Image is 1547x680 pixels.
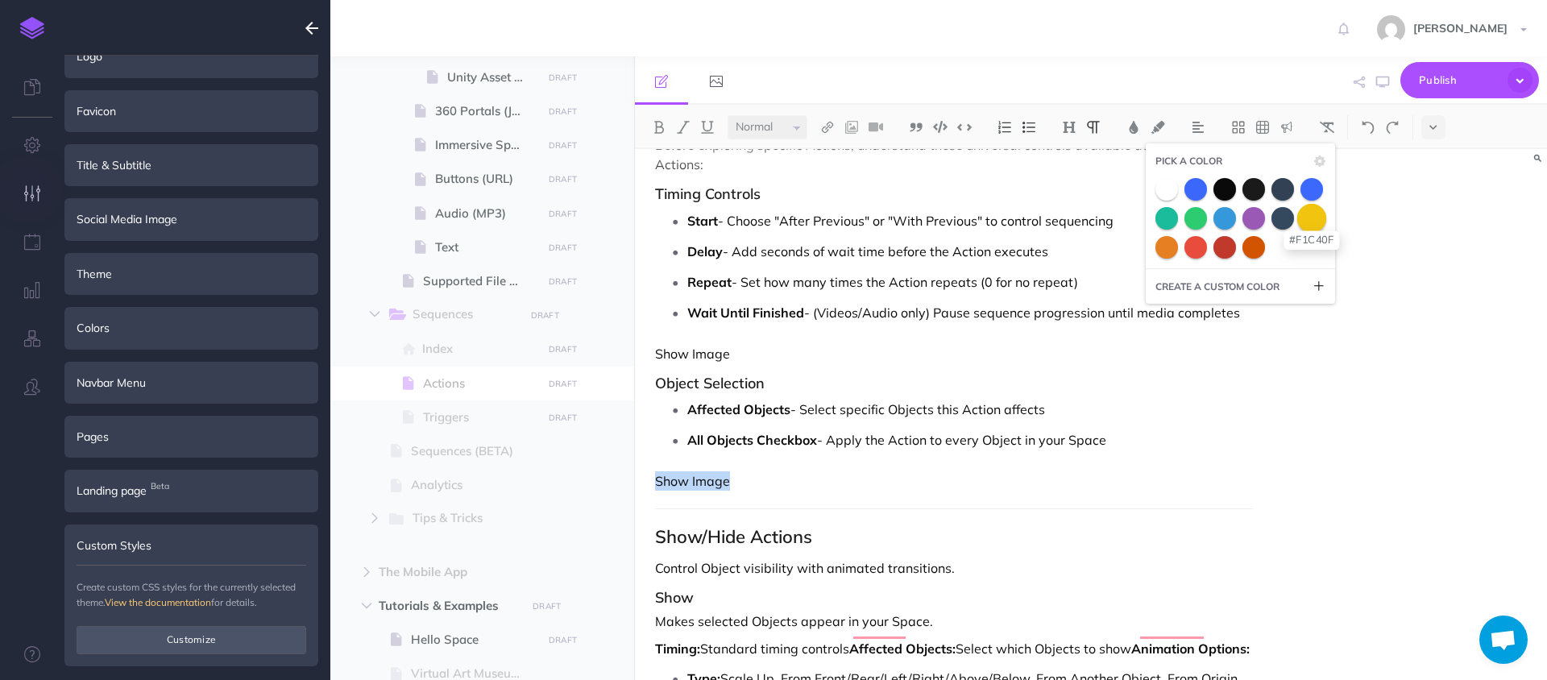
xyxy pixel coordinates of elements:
img: Clear styles button [1320,121,1334,134]
button: DRAFT [542,68,583,87]
div: Colors [64,307,318,349]
div: Title & Subtitle [64,144,318,186]
img: Undo [1361,121,1375,134]
span: The Mobile App [379,562,517,582]
div: Theme [64,253,318,295]
strong: Start [687,213,718,229]
a: View the documentation [105,596,211,608]
p: Show Image [655,471,1254,491]
small: DRAFT [549,379,577,389]
span: Immersive Spheres [435,135,537,155]
span: Text [435,238,537,257]
span: Sequences [413,305,513,325]
img: Inline code button [957,121,972,133]
img: Underline button [700,121,715,134]
p: Standard timing controls Select which Objects to show [655,639,1254,658]
button: DRAFT [542,102,583,121]
span: [PERSON_NAME] [1405,21,1516,35]
small: DRAFT [549,413,577,423]
strong: All Objects Checkbox [687,432,817,448]
button: DRAFT [542,375,583,393]
strong: Delay [687,243,723,259]
div: Pages [64,416,318,458]
img: Create table button [1255,121,1270,134]
small: DRAFT [549,209,577,219]
small: DRAFT [549,140,577,151]
img: Paragraph button [1086,121,1101,134]
span: Publish [1419,68,1499,93]
div: Logo [64,35,318,77]
strong: Animation Options: [1131,641,1250,657]
button: DRAFT [542,238,583,257]
div: Navbar Menu [64,362,318,404]
button: Publish [1400,62,1539,98]
img: Code block button [933,121,948,133]
small: CREATE A CUSTOM COLOR [1155,279,1279,294]
strong: Affected Objects: [849,641,956,657]
img: Text background color button [1151,121,1165,134]
img: Bold button [652,121,666,134]
strong: Wait Until Finished [687,305,804,321]
strong: Timing: [655,641,700,657]
span: Supported File Types [423,272,537,291]
button: DRAFT [542,170,583,189]
h2: Show/Hide Actions [655,527,1254,546]
small: DRAFT [531,310,559,321]
img: Ordered list button [997,121,1012,134]
h3: Object Selection [655,375,1254,392]
p: Before exploring specific Actions, understand these universal controls available across most Acti... [655,135,1254,174]
p: - (Videos/Audio only) Pause sequence progression until media completes [687,301,1254,325]
p: - Choose "After Previous" or "With Previous" to control sequencing [687,209,1254,233]
button: Customize [77,626,306,653]
p: Control Object visibility with animated transitions. [655,558,1254,578]
img: Callout dropdown menu button [1279,121,1294,134]
span: Tutorials & Examples [379,596,517,616]
span: Actions [423,374,537,393]
span: PICK A COLOR [1155,153,1222,168]
strong: Affected Objects [687,401,790,417]
button: DRAFT [527,597,567,616]
span: Hello Space [411,630,537,649]
img: Redo [1385,121,1400,134]
span: Buttons (URL) [435,169,537,189]
img: Link button [820,121,835,134]
img: Italic button [676,121,691,134]
span: Sequences (BETA) [411,442,537,461]
div: Landing pageBeta [64,470,318,512]
button: DRAFT [542,631,583,649]
span: 360 Portals (JPEG, MP4) [435,102,537,121]
img: Alignment dropdown menu button [1191,121,1205,134]
p: - Apply the Action to every Object in your Space [687,428,1254,452]
small: DRAFT [549,344,577,355]
small: DRAFT [549,635,577,645]
span: Triggers [423,408,537,427]
div: Open chat [1479,616,1528,664]
button: DRAFT [525,306,565,325]
img: Text color button [1126,121,1141,134]
div: Favicon [64,90,318,132]
span: Analytics [411,475,537,495]
small: DRAFT [549,73,577,83]
span: Unity Asset Bundle [447,68,537,87]
small: DRAFT [549,174,577,185]
button: DRAFT [542,136,583,155]
div: Custom Styles [64,525,318,566]
img: Add image button [844,121,859,134]
button: DRAFT [542,205,583,223]
span: Tips & Tricks [413,508,513,529]
button: DRAFT [542,408,583,427]
img: Unordered list button [1022,121,1036,134]
span: Index [422,339,537,359]
h3: Show [655,590,1254,606]
p: Makes selected Objects appear in your Space. [655,612,1254,631]
span: Beta [147,478,173,495]
button: DRAFT [542,340,583,359]
p: - Add seconds of wait time before the Action executes [687,239,1254,263]
small: DRAFT [549,276,577,287]
p: - Set how many times the Action repeats (0 for no repeat) [687,270,1254,294]
img: 77ccc8640e6810896caf63250b60dd8b.jpg [1377,15,1405,44]
span: Landing page [77,482,147,500]
img: Headings dropdown button [1062,121,1076,134]
small: DRAFT [549,106,577,117]
span: Audio (MP3) [435,204,537,223]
